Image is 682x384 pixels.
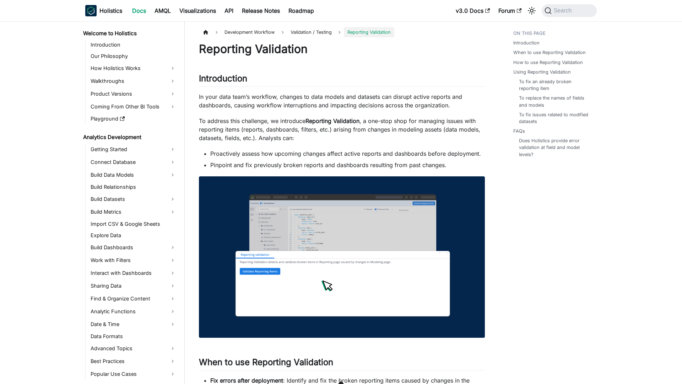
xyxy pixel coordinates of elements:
[519,111,590,125] a: To fix issues related to modified datasets
[88,63,178,74] a: How Holistics Works
[88,343,178,354] a: Advanced Topics
[552,7,576,14] span: Search
[513,49,586,56] a: When to use Reporting Validation
[519,78,590,92] a: To fix an already broken reporting item
[519,95,590,108] a: To replace the names of fields and models
[451,5,494,16] a: v3.0 Docs
[513,39,540,46] a: Introduction
[210,377,283,384] strong: Fix errors after deployment
[199,357,485,370] h2: When to use Reporting Validation
[88,75,178,87] a: Walkthroughs
[494,5,526,16] a: Forum
[284,5,318,16] a: Roadmap
[81,132,178,142] a: Analytics Development
[175,5,220,16] a: Visualizations
[88,280,178,292] a: Sharing Data
[238,5,284,16] a: Release Notes
[88,169,178,181] a: Build Data Models
[88,306,178,317] a: Analytic Functions
[305,117,359,124] strong: Reporting Validation
[221,27,278,37] span: Development Workflow
[287,27,335,37] span: Validation / Testing
[150,5,175,16] a: AMQL
[88,267,178,279] a: Interact with Dashboards
[85,5,122,16] a: HolisticsHolisticsHolistics
[85,5,97,16] img: Holistics
[88,114,178,124] a: Playground
[519,137,590,158] a: Does Holistics provide error validation at field and model levels?
[88,368,178,380] a: Popular Use Cases
[88,255,178,266] a: Work with Filters
[88,182,178,192] a: Build Relationships
[344,27,394,37] span: Reporting Validation
[542,4,597,17] button: Search (Command+K)
[88,242,178,253] a: Build Dashboards
[88,319,178,330] a: Date & Time
[81,28,178,38] a: Welcome to Holistics
[210,161,485,169] li: Pinpoint and fix previously broken reports and dashboards resulting from past changes.
[128,5,150,16] a: Docs
[99,6,122,15] b: Holistics
[513,59,583,66] a: How to use Reporting Validation
[88,40,178,50] a: Introduction
[513,128,525,134] a: FAQs
[78,21,185,384] nav: Docs sidebar
[88,156,178,168] a: Connect Database
[88,356,178,367] a: Best Practices
[199,27,212,37] a: Home page
[88,206,178,218] a: Build Metrics
[199,73,485,87] h2: Introduction
[199,27,485,37] nav: Breadcrumbs
[513,69,571,75] a: Using Reporting Validation
[88,101,178,112] a: Coming From Other BI Tools
[199,92,485,110] p: In your data team’s workflow, changes to data models and datasets can disrupt active reports and ...
[88,144,178,155] a: Getting Started
[88,193,178,205] a: Build Datasets
[88,51,178,61] a: Our Philosophy
[210,149,485,158] li: Proactively assess how upcoming changes affect active reports and dashboards before deployment.
[88,230,178,240] a: Explore Data
[199,117,485,142] p: To address this challenge, we introduce , a one-stop shop for managing issues with reporting item...
[220,5,238,16] a: API
[88,219,178,229] a: Import CSV & Google Sheets
[88,331,178,341] a: Data Formats
[526,5,537,16] button: Switch between dark and light mode (currently system mode)
[199,42,485,56] h1: Reporting Validation
[88,88,178,100] a: Product Versions
[88,293,178,304] a: Find & Organize Content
